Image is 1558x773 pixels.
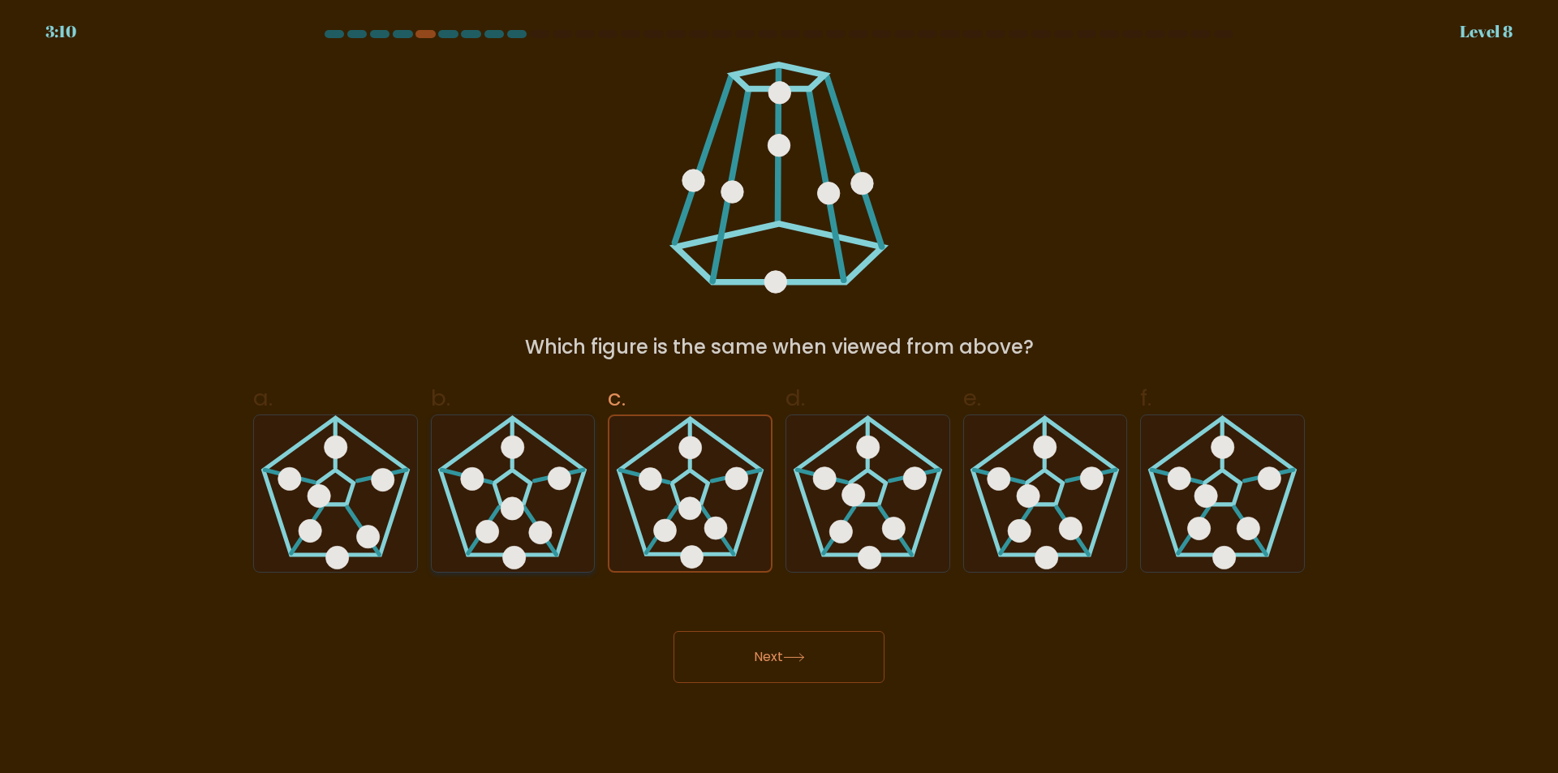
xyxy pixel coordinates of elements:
div: Level 8 [1460,19,1513,44]
button: Next [674,631,884,683]
div: Which figure is the same when viewed from above? [263,333,1295,362]
span: e. [963,382,981,414]
span: d. [785,382,805,414]
span: f. [1140,382,1151,414]
span: c. [608,382,626,414]
span: a. [253,382,273,414]
div: 3:10 [45,19,76,44]
span: b. [431,382,450,414]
